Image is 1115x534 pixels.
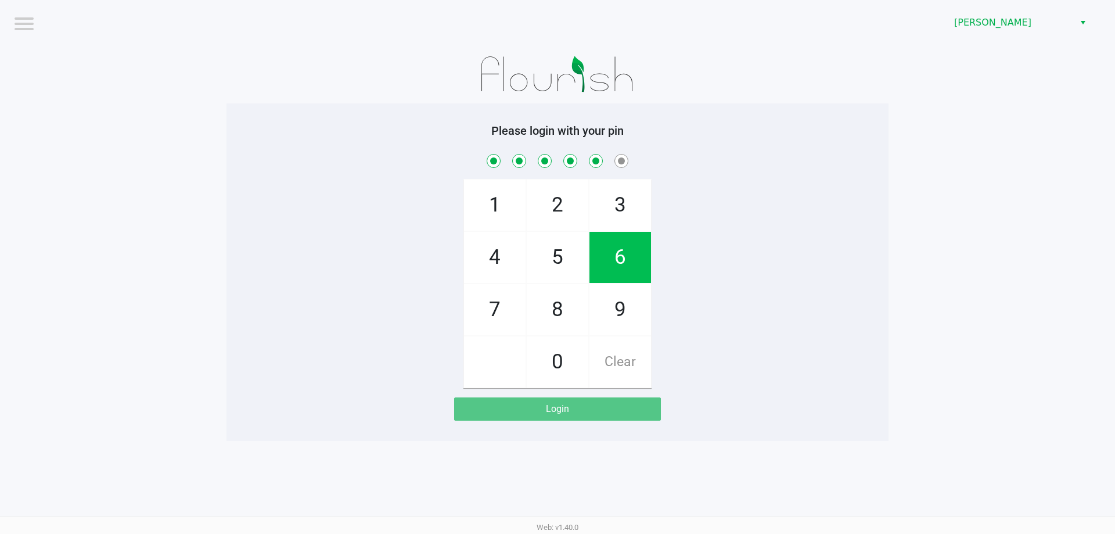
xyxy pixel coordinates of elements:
span: 4 [464,232,526,283]
h5: Please login with your pin [235,124,880,138]
span: 8 [527,284,588,335]
span: 5 [527,232,588,283]
span: 9 [589,284,651,335]
span: [PERSON_NAME] [954,16,1067,30]
span: 6 [589,232,651,283]
span: Web: v1.40.0 [537,523,578,532]
span: 3 [589,180,651,231]
span: 2 [527,180,588,231]
span: Clear [589,336,651,388]
span: 7 [464,284,526,335]
button: Select [1074,12,1091,33]
span: 0 [527,336,588,388]
span: 1 [464,180,526,231]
